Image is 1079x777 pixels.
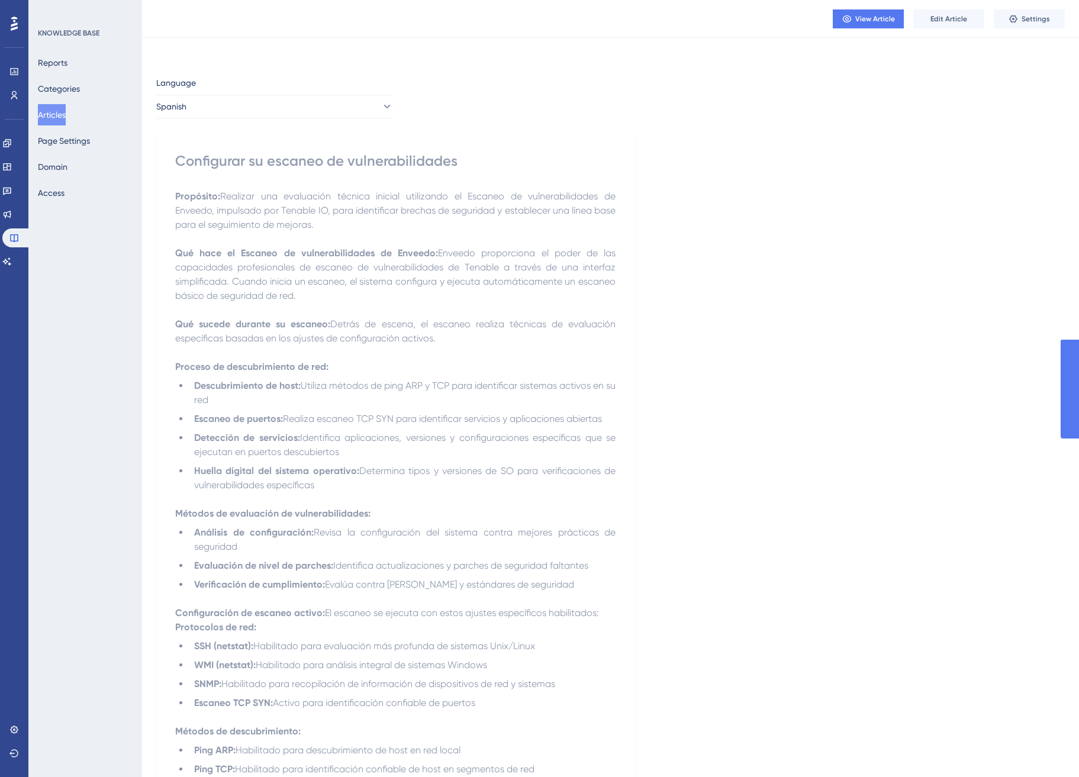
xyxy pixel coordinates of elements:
button: View Article [833,9,904,28]
span: Habilitado para recopilación de información de dispositivos de red y sistemas [221,678,555,689]
button: Articles [38,104,66,125]
button: Settings [994,9,1065,28]
span: Habilitado para análisis integral de sistemas Windows [256,659,487,670]
strong: Escaneo de puertos: [194,413,283,424]
span: El escaneo se ejecuta con estos ajustes específicos habilitados: [325,607,599,618]
button: Access [38,182,65,204]
span: Detrás de escena, el escaneo realiza técnicas de evaluación específicas basadas en los ajustes de... [175,318,618,344]
strong: WMI (netstat): [194,659,256,670]
span: Realiza escaneo TCP SYN para identificar servicios y aplicaciones abiertas [283,413,602,424]
span: Language [156,76,196,90]
span: Evalúa contra [PERSON_NAME] y estándares de seguridad [325,579,574,590]
button: Categories [38,78,80,99]
span: Habilitado para descubrimiento de host en red local [236,744,460,756]
div: Configurar su escaneo de vulnerabilidades [175,151,616,170]
iframe: UserGuiding AI Assistant Launcher [1029,730,1065,766]
span: Realizar una evaluación técnica inicial utilizando el Escaneo de vulnerabilidades de Enveedo, imp... [175,191,618,230]
span: Utiliza métodos de ping ARP y TCP para identificar sistemas activos en su red [194,380,618,405]
strong: Huella digital del sistema operativo: [194,465,359,476]
strong: Análisis de configuración: [194,527,314,538]
strong: Métodos de descubrimiento: [175,726,301,737]
strong: Detección de servicios: [194,432,300,443]
strong: Descubrimiento de host: [194,380,301,391]
span: View Article [855,14,895,24]
strong: Verificación de cumplimiento: [194,579,325,590]
strong: Qué sucede durante su escaneo: [175,318,330,330]
span: Revisa la configuración del sistema contra mejores prácticas de seguridad [194,527,618,552]
strong: Evaluación de nivel de parches: [194,560,333,571]
strong: Ping TCP: [194,763,235,775]
strong: Qué hace el Escaneo de vulnerabilidades de Enveedo: [175,247,438,259]
span: Settings [1022,14,1050,24]
span: Determina tipos y versiones de SO para verificaciones de vulnerabilidades específicas [194,465,618,491]
strong: Configuración de escaneo activo: [175,607,325,618]
strong: Protocolos de red: [175,621,256,633]
button: Reports [38,52,67,73]
span: Edit Article [930,14,967,24]
span: Spanish [156,99,186,114]
strong: Escaneo TCP SYN: [194,697,273,708]
strong: Proceso de descubrimiento de red: [175,361,328,372]
span: Activo para identificación confiable de puertos [273,697,475,708]
strong: Métodos de evaluación de vulnerabilidades: [175,508,371,519]
button: Domain [38,156,67,178]
span: Identifica aplicaciones, versiones y configuraciones específicas que se ejecutan en puertos descu... [194,432,618,457]
strong: Ping ARP: [194,744,236,756]
strong: Propósito: [175,191,220,202]
span: Identifica actualizaciones y parches de seguridad faltantes [333,560,588,571]
button: Edit Article [913,9,984,28]
span: Habilitado para identificación confiable de host en segmentos de red [235,763,534,775]
button: Page Settings [38,130,90,151]
strong: SSH (netstat): [194,640,253,652]
span: Habilitado para evaluación más profunda de sistemas Unix/Linux [253,640,535,652]
button: Spanish [156,95,393,118]
div: KNOWLEDGE BASE [38,28,99,38]
strong: SNMP: [194,678,221,689]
